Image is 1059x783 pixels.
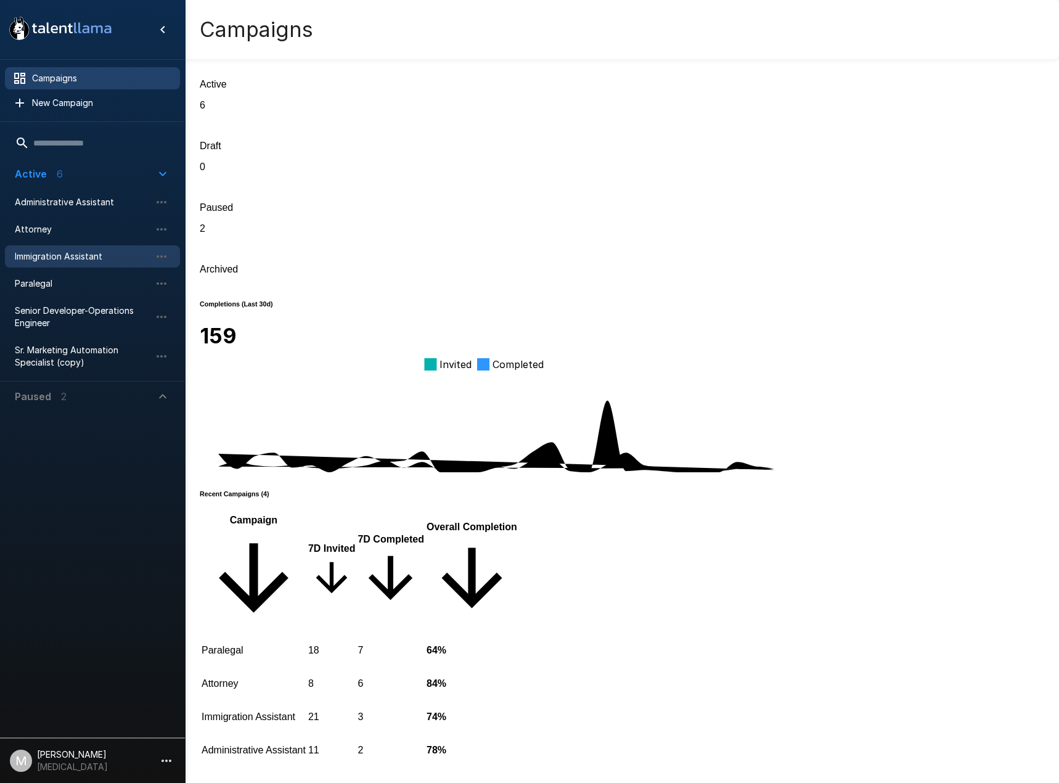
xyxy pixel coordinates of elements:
b: 64% [427,645,446,655]
td: 11 [308,734,356,766]
span: Campaign [202,515,306,632]
td: 18 [308,634,356,666]
h4: Campaigns [200,17,313,43]
td: 3 [357,701,425,733]
span: Overall Completion [427,522,517,625]
b: Completions (Last 30d) [200,300,273,308]
td: Administrative Assistant [201,734,306,766]
td: 7 [357,634,425,666]
td: 8 [308,668,356,700]
td: Attorney [201,668,306,700]
td: Immigration Assistant [201,701,306,733]
p: Paused [200,202,1044,213]
b: 78% [427,745,446,755]
p: Active [200,79,1044,90]
b: 74% [427,711,446,722]
span: 7D Invited [308,543,355,603]
td: Paralegal [201,634,306,666]
p: 6 [200,100,1044,111]
td: 6 [357,668,425,700]
td: 2 [357,734,425,766]
p: Archived [200,264,1044,275]
span: 7D Completed [358,534,424,613]
td: 21 [308,701,356,733]
p: Draft [200,141,1044,152]
b: 159 [200,323,237,348]
b: 84% [427,678,446,689]
p: 0 [200,162,1044,173]
b: Recent Campaigns (4) [200,490,269,498]
p: 2 [200,223,1044,234]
